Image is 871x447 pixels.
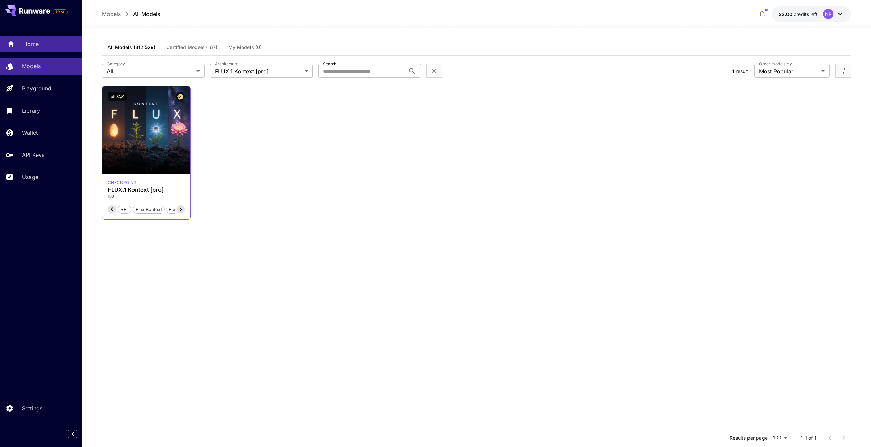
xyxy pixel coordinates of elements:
button: Clear filters (1) [430,67,438,75]
p: Settings [22,404,42,412]
a: Models [102,10,121,18]
span: Most Popular [759,67,819,75]
nav: breadcrumb [102,10,160,18]
button: BFL [118,205,131,214]
div: NR [823,9,833,19]
span: Add your payment card to enable full platform functionality. [53,8,68,16]
p: API Keys [22,151,44,159]
span: credits left [794,11,818,17]
span: All Models (312,529) [107,44,155,50]
a: All Models [133,10,160,18]
label: Order models by [759,61,792,67]
label: Search [323,61,336,67]
button: Certified Model – Vetted for best performance and includes a commercial license. [176,92,185,101]
p: Wallet [22,128,38,137]
button: Flux Kontext Pro [166,205,206,214]
span: Certified Models (167) [166,44,217,50]
button: Flux Kontext [133,205,165,214]
p: Library [22,107,40,115]
p: checkpoint [108,179,137,186]
button: Collapse sidebar [68,430,77,438]
p: 1–1 of 1 [800,435,816,442]
div: Collapse sidebar [73,428,82,440]
label: Architecture [215,61,238,67]
h3: FLUX.1 Kontext [pro] [108,187,185,193]
p: Results per page [730,435,768,442]
span: $2.00 [779,11,794,17]
div: $2.00 [779,11,818,18]
span: TRIAL [53,9,67,14]
button: $2.00NR [772,6,851,22]
button: Open more filters [839,67,847,75]
p: Home [23,40,39,48]
span: Flux Kontext [133,206,164,213]
label: Category [107,61,125,67]
div: 100 [770,433,790,443]
p: 1.0 [108,193,185,199]
span: FLUX.1 Kontext [pro] [215,67,302,75]
p: Models [22,62,41,70]
p: Playground [22,84,51,92]
p: Usage [22,173,38,181]
span: Flux Kontext Pro [166,206,206,213]
span: 1 [732,68,734,74]
span: result [736,68,748,74]
span: BFL [118,206,131,213]
div: FLUX.1 Kontext [pro] [108,179,137,186]
span: All [107,67,194,75]
span: My Models (0) [228,44,262,50]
